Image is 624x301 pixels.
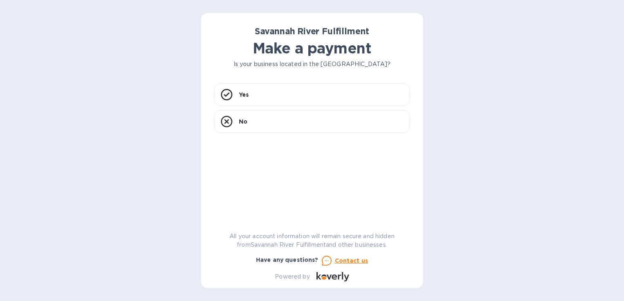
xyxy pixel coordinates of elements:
p: Powered by [275,272,310,281]
b: Savannah River Fulfillment [255,26,369,36]
p: Is your business located in the [GEOGRAPHIC_DATA]? [214,60,410,69]
p: All your account information will remain secure and hidden from Savannah River Fulfillment and ot... [214,232,410,249]
p: No [239,117,247,126]
h1: Make a payment [214,40,410,57]
p: Yes [239,91,249,99]
b: Have any questions? [256,257,319,263]
u: Contact us [335,257,368,264]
